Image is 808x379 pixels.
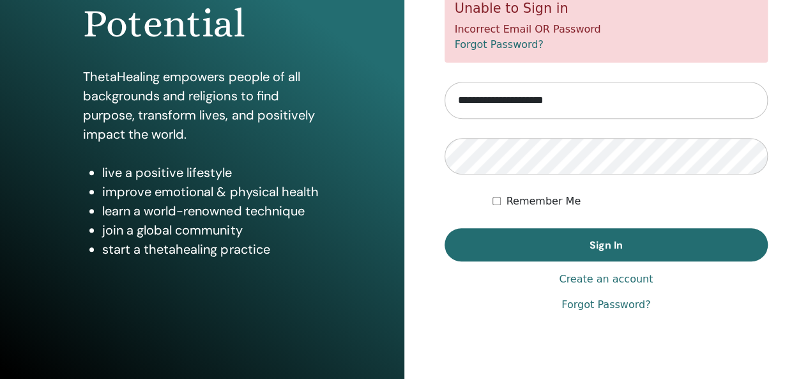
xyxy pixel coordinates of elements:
li: start a thetahealing practice [102,240,321,259]
span: Sign In [590,238,623,252]
li: learn a world-renowned technique [102,201,321,220]
label: Remember Me [506,194,581,209]
a: Forgot Password? [455,38,544,50]
button: Sign In [445,228,768,261]
div: Keep me authenticated indefinitely or until I manually logout [492,194,768,209]
li: join a global community [102,220,321,240]
h5: Unable to Sign in [455,1,758,17]
li: improve emotional & physical health [102,182,321,201]
li: live a positive lifestyle [102,163,321,182]
p: ThetaHealing empowers people of all backgrounds and religions to find purpose, transform lives, a... [83,67,321,144]
a: Forgot Password? [561,297,650,313]
a: Create an account [559,272,653,287]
